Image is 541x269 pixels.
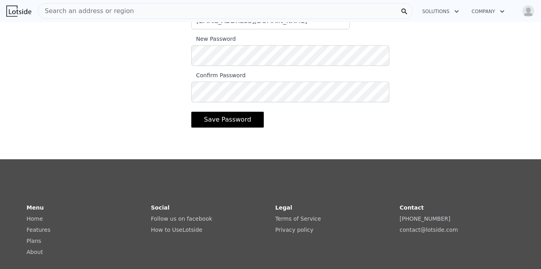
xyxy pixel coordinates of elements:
[191,45,389,66] input: New Password
[191,36,236,42] span: New Password
[416,4,465,19] button: Solutions
[465,4,511,19] button: Company
[151,227,202,233] a: How to UseLotside
[400,204,424,211] strong: Contact
[27,204,44,211] strong: Menu
[400,227,458,233] a: contact@lotside.com
[400,216,450,222] a: [PHONE_NUMBER]
[191,112,264,128] button: Save Password
[275,216,321,222] a: Terms of Service
[191,72,246,78] span: Confirm Password
[275,204,292,211] strong: Legal
[275,227,313,233] a: Privacy policy
[27,238,41,244] a: Plans
[6,6,31,17] img: Lotside
[38,6,134,16] span: Search an address or region
[151,216,212,222] a: Follow us on facebook
[27,216,43,222] a: Home
[151,204,170,211] strong: Social
[191,82,389,102] input: Confirm Password
[27,227,50,233] a: Features
[27,249,43,255] a: About
[522,5,535,17] img: avatar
